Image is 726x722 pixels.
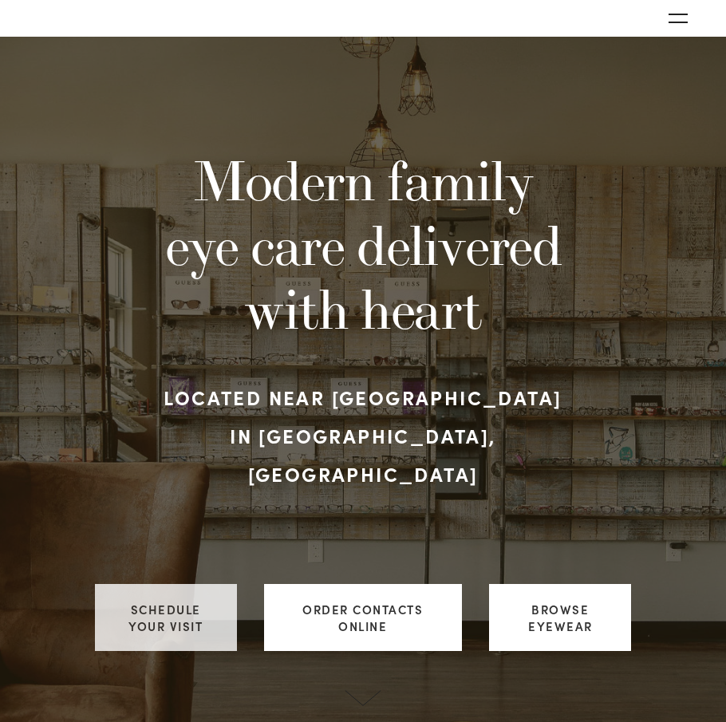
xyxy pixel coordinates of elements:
[151,148,574,341] h1: Modern family eye care delivered with heart
[489,584,631,651] a: Browse Eyewear
[264,584,463,651] a: ORDER CONTACTS ONLINE
[95,584,237,651] a: Schedule your visit
[164,384,568,487] strong: Located near [GEOGRAPHIC_DATA] in [GEOGRAPHIC_DATA], [GEOGRAPHIC_DATA]
[38,14,62,22] img: Rochester, MN | You and Eye | Family Eye Care
[662,6,694,30] button: Open navigation menu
